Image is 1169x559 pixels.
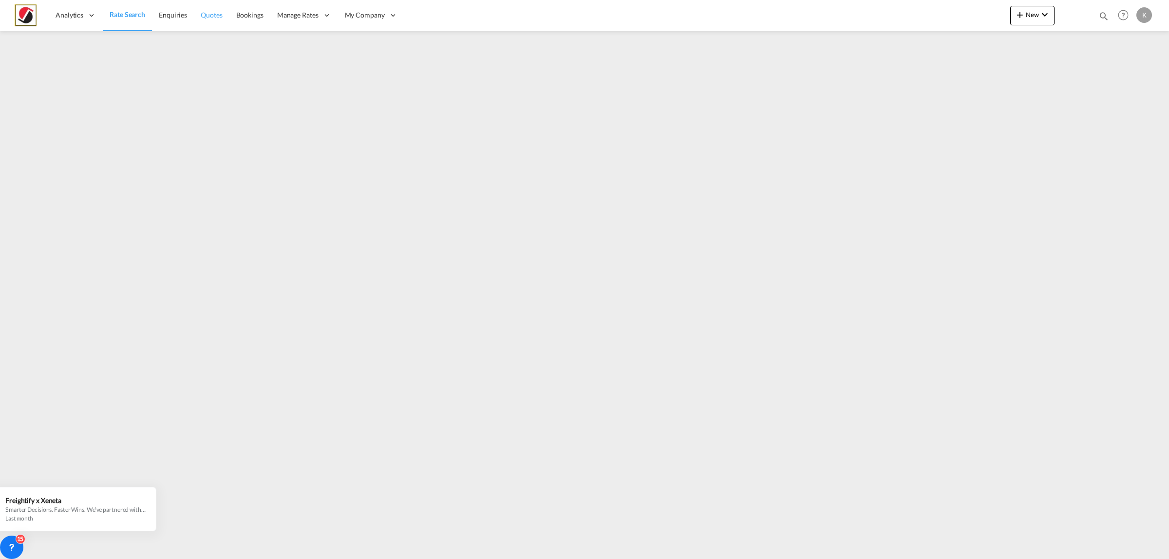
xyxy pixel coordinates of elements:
[1039,9,1051,20] md-icon: icon-chevron-down
[1014,11,1051,19] span: New
[110,10,145,19] span: Rate Search
[1010,6,1055,25] button: icon-plus 400-fgNewicon-chevron-down
[1115,7,1136,24] div: Help
[1098,11,1109,21] md-icon: icon-magnify
[201,11,222,19] span: Quotes
[56,10,83,20] span: Analytics
[236,11,264,19] span: Bookings
[1014,9,1026,20] md-icon: icon-plus 400-fg
[345,10,385,20] span: My Company
[277,10,319,20] span: Manage Rates
[15,4,37,26] img: a48b9190ed6d11ed9026135994875d88.jpg
[1136,7,1152,23] div: K
[1098,11,1109,25] div: icon-magnify
[159,11,187,19] span: Enquiries
[1115,7,1131,23] span: Help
